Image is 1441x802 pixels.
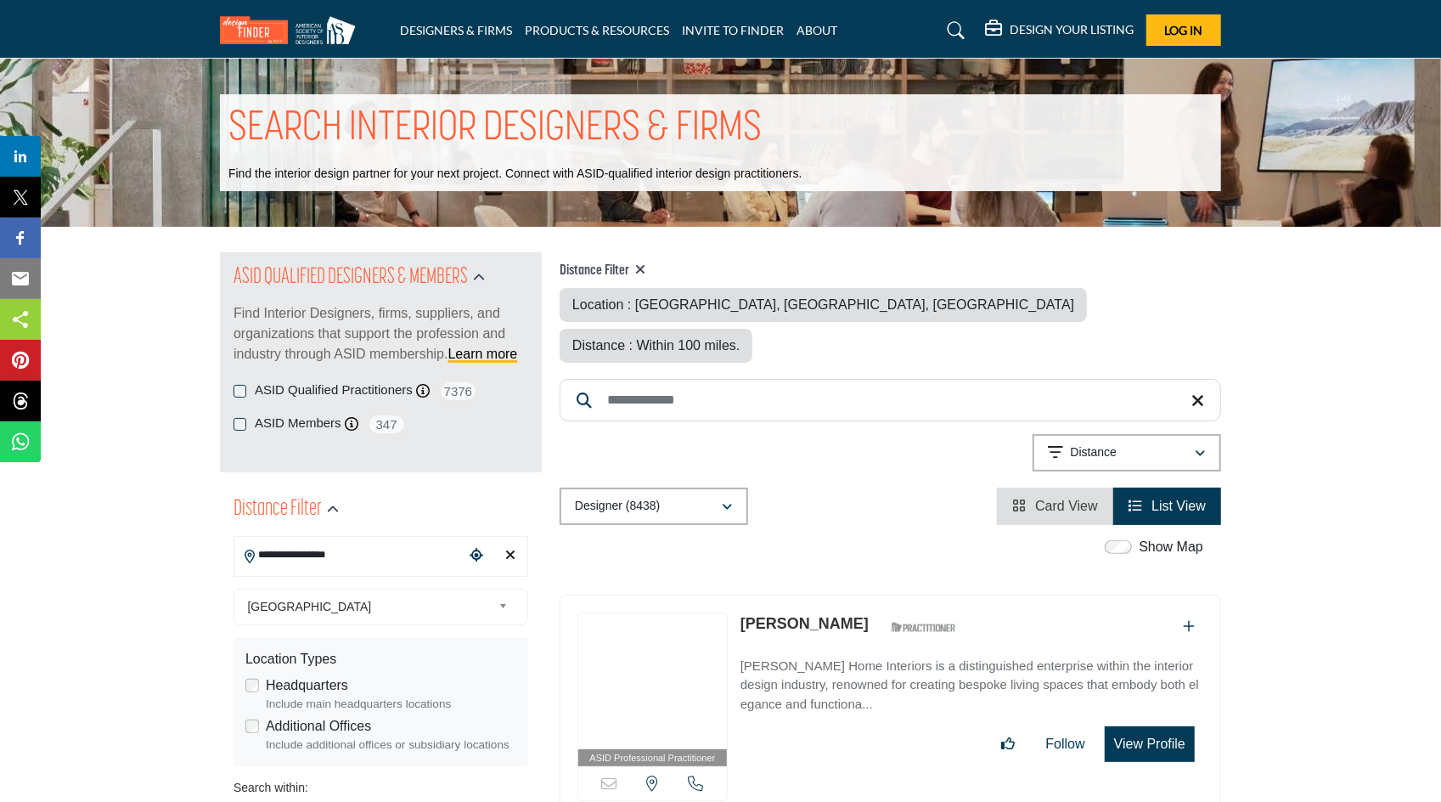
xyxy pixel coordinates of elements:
[400,23,512,37] a: DESIGNERS & FIRMS
[1113,488,1221,525] li: List View
[578,613,727,767] a: ASID Professional Practitioner
[578,613,727,749] img: John Harrison
[234,263,468,293] h2: ASID QUALIFIED DESIGNERS & MEMBERS
[589,751,715,765] span: ASID Professional Practitioner
[266,696,516,713] div: Include main headquarters locations
[1010,22,1134,37] h5: DESIGN YOUR LISTING
[1165,23,1203,37] span: Log In
[448,347,518,361] a: Learn more
[682,23,784,37] a: INVITE TO FINDER
[234,385,246,398] input: ASID Qualified Practitioners checkbox
[234,418,246,431] input: ASID Members checkbox
[740,615,869,632] a: [PERSON_NAME]
[1035,727,1096,761] button: Follow
[266,737,516,754] div: Include additional offices or subsidiary locations
[572,338,740,353] span: Distance : Within 100 miles.
[439,381,477,402] span: 7376
[1033,434,1221,472] button: Distance
[1146,14,1221,46] button: Log In
[1105,726,1195,762] button: View Profile
[885,617,961,638] img: ASID Qualified Practitioners Badge Icon
[1129,499,1206,513] a: View List
[1035,499,1098,513] span: Card View
[368,414,406,435] span: 347
[985,20,1134,41] div: DESIGN YOUR LISTING
[234,779,528,797] div: Search within:
[234,303,528,364] p: Find Interior Designers, firms, suppliers, and organizations that support the profession and indu...
[220,16,364,44] img: Site Logo
[245,649,516,669] div: Location Types
[997,488,1113,525] li: Card View
[228,166,802,183] p: Find the interior design partner for your next project. Connect with ASID-qualified interior desi...
[255,414,341,433] label: ASID Members
[1012,499,1098,513] a: View Card
[266,675,348,696] label: Headquarters
[796,23,837,37] a: ABOUT
[991,727,1027,761] button: Like listing
[575,498,660,515] p: Designer (8438)
[1151,499,1206,513] span: List View
[740,657,1203,714] p: [PERSON_NAME] Home Interiors is a distinguished enterprise within the interior design industry, r...
[740,647,1203,714] a: [PERSON_NAME] Home Interiors is a distinguished enterprise within the interior design industry, r...
[1139,537,1203,557] label: Show Map
[234,494,322,525] h2: Distance Filter
[572,297,1074,312] span: Location : [GEOGRAPHIC_DATA], [GEOGRAPHIC_DATA], [GEOGRAPHIC_DATA]
[1071,444,1117,461] p: Distance
[248,596,493,617] span: [GEOGRAPHIC_DATA]
[560,379,1221,421] input: Search Keyword
[464,538,489,574] div: Choose your current location
[740,613,869,635] p: John Harrison
[234,539,464,572] input: Search Location
[255,381,413,400] label: ASID Qualified Practitioners
[560,488,748,525] button: Designer (8438)
[266,716,371,737] label: Additional Offices
[525,23,669,37] a: PRODUCTS & RESOURCES
[1183,619,1195,634] a: Add To List
[932,17,977,44] a: Search
[560,263,1221,280] h4: Distance Filter
[228,103,762,155] h1: SEARCH INTERIOR DESIGNERS & FIRMS
[498,538,523,574] div: Clear search location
